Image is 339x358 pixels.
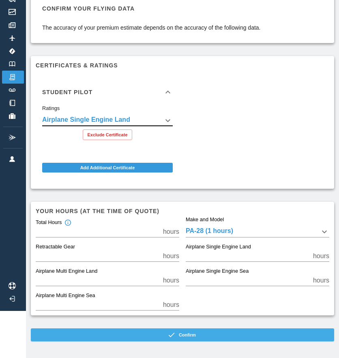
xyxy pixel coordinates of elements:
p: hours [163,276,179,285]
button: Confirm [31,328,334,341]
label: Airplane Single Engine Sea [186,268,249,275]
div: Airplane Single Engine Land [42,115,173,126]
h6: Your hours (at the time of quote) [36,207,329,216]
div: Student Pilot [36,79,179,105]
p: hours [163,300,179,310]
div: Student Pilot [36,105,179,147]
p: hours [313,276,329,285]
label: Airplane Multi Engine Sea [36,292,95,300]
svg: Total hours in fixed-wing aircraft [64,219,71,226]
label: Retractable Gear [36,244,75,251]
label: Airplane Single Engine Land [186,244,251,251]
button: Add Additional Certificate [42,163,173,173]
label: Make and Model [186,216,224,223]
p: hours [163,227,179,237]
h6: Confirm your flying data [42,4,323,13]
label: Airplane Multi Engine Land [36,268,97,275]
label: Ratings [42,105,60,112]
h6: Certificates & Ratings [36,61,329,70]
h6: Student Pilot [42,89,92,95]
div: PA-28 (1 hours) [186,226,329,237]
p: hours [313,251,329,261]
div: Total Hours [36,219,71,226]
p: hours [163,251,179,261]
p: The accuracy of your premium estimate depends on the accuracy of the following data. [42,24,323,32]
button: Exclude Certificate [83,129,132,140]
